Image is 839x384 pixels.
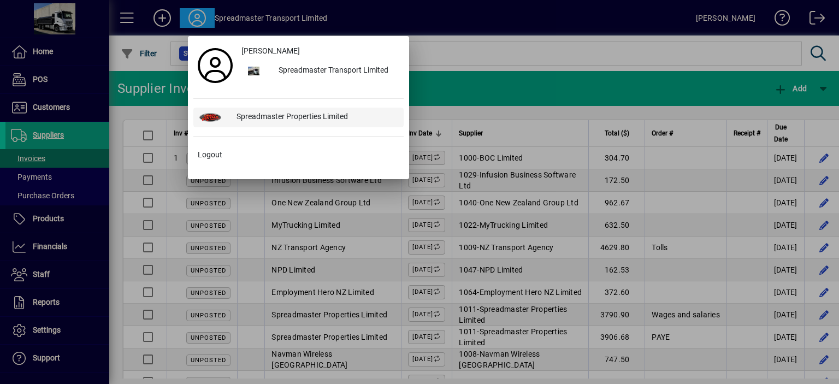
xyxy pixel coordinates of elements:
div: Spreadmaster Properties Limited [228,108,404,127]
button: Spreadmaster Transport Limited [237,61,404,81]
button: Logout [193,145,404,165]
a: [PERSON_NAME] [237,42,404,61]
span: [PERSON_NAME] [241,45,300,57]
div: Spreadmaster Transport Limited [270,61,404,81]
a: Profile [193,56,237,75]
span: Logout [198,149,222,161]
button: Spreadmaster Properties Limited [193,108,404,127]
